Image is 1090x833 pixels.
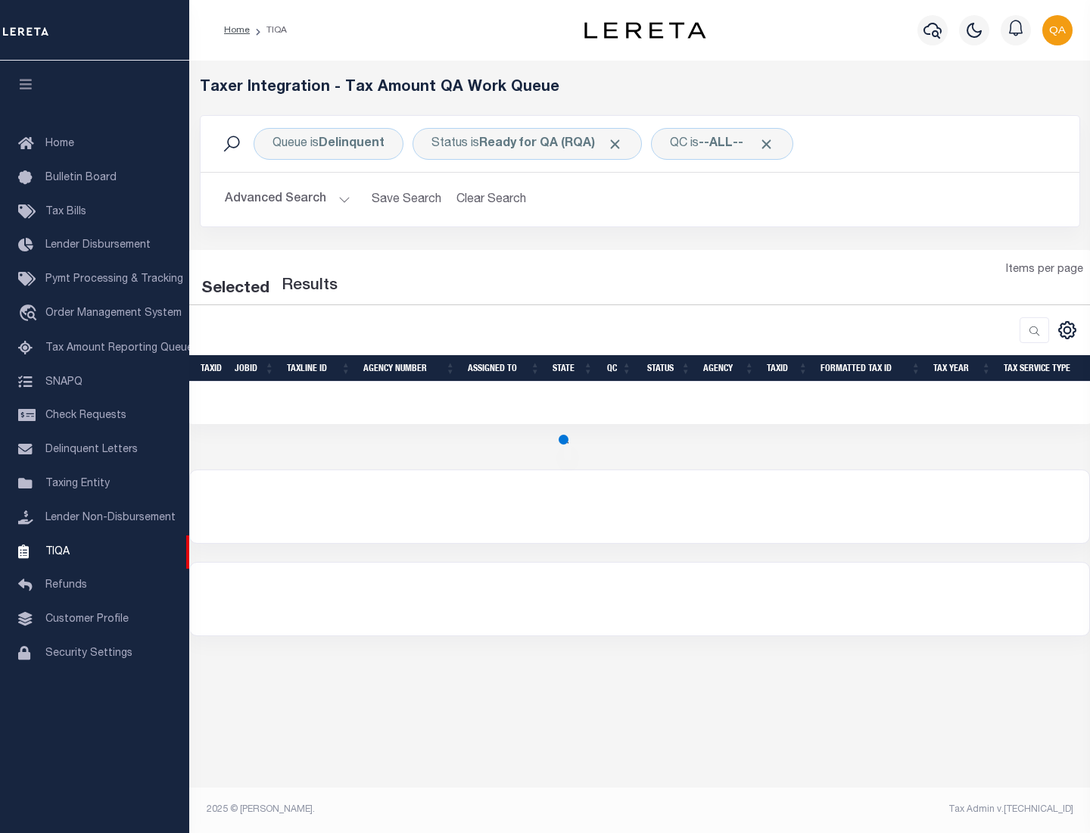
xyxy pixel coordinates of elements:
[45,308,182,319] span: Order Management System
[45,513,176,523] span: Lender Non-Disbursement
[45,376,83,387] span: SNAPQ
[547,355,599,382] th: State
[1006,262,1083,279] span: Items per page
[814,355,927,382] th: Formatted Tax ID
[45,479,110,489] span: Taxing Entity
[584,22,705,39] img: logo-dark.svg
[45,274,183,285] span: Pymt Processing & Tracking
[45,207,86,217] span: Tax Bills
[195,803,640,816] div: 2025 © [PERSON_NAME].
[45,173,117,183] span: Bulletin Board
[254,128,403,160] div: Click to Edit
[638,355,697,382] th: Status
[363,185,450,214] button: Save Search
[229,355,281,382] th: JobID
[45,410,126,421] span: Check Requests
[225,185,350,214] button: Advanced Search
[413,128,642,160] div: Click to Edit
[45,240,151,251] span: Lender Disbursement
[1042,15,1073,45] img: svg+xml;base64,PHN2ZyB4bWxucz0iaHR0cDovL3d3dy53My5vcmcvMjAwMC9zdmciIHBvaW50ZXItZXZlbnRzPSJub25lIi...
[357,355,462,382] th: Agency Number
[200,79,1080,97] h5: Taxer Integration - Tax Amount QA Work Queue
[319,138,385,150] b: Delinquent
[758,136,774,152] span: Click to Remove
[651,803,1073,816] div: Tax Admin v.[TECHNICAL_ID]
[195,355,229,382] th: TaxID
[201,277,269,301] div: Selected
[699,138,743,150] b: --ALL--
[697,355,761,382] th: Agency
[281,355,357,382] th: TaxLine ID
[282,274,338,298] label: Results
[45,546,70,557] span: TIQA
[761,355,814,382] th: TaxID
[599,355,638,382] th: QC
[18,304,42,324] i: travel_explore
[45,139,74,149] span: Home
[462,355,547,382] th: Assigned To
[651,128,793,160] div: Click to Edit
[45,648,132,659] span: Security Settings
[607,136,623,152] span: Click to Remove
[479,138,623,150] b: Ready for QA (RQA)
[927,355,998,382] th: Tax Year
[45,614,129,625] span: Customer Profile
[224,26,250,35] a: Home
[450,185,533,214] button: Clear Search
[45,343,193,354] span: Tax Amount Reporting Queue
[45,580,87,591] span: Refunds
[45,445,138,455] span: Delinquent Letters
[250,23,287,37] li: TIQA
